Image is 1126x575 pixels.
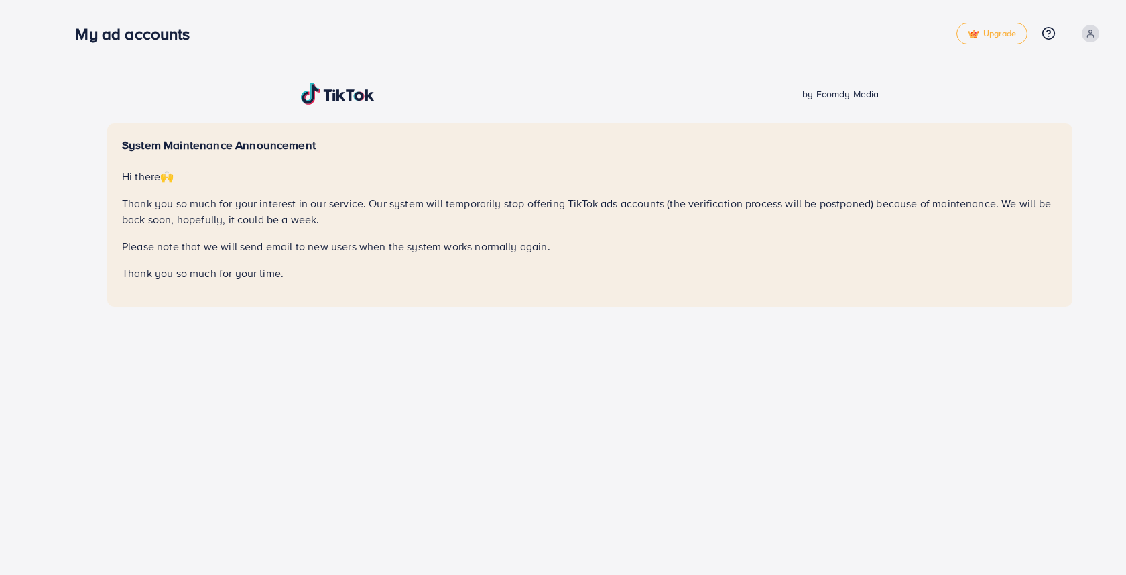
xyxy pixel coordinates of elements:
[122,195,1058,227] p: Thank you so much for your interest in our service. Our system will temporarily stop offering Tik...
[968,30,979,39] img: tick
[160,169,174,184] span: 🙌
[122,168,1058,185] p: Hi there
[802,87,879,101] span: by Ecomdy Media
[122,238,1058,254] p: Please note that we will send email to new users when the system works normally again.
[75,24,200,44] h3: My ad accounts
[968,29,1016,39] span: Upgrade
[122,265,1058,281] p: Thank you so much for your time.
[301,83,375,105] img: TikTok
[956,23,1027,44] a: tickUpgrade
[122,138,1058,152] h5: System Maintenance Announcement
